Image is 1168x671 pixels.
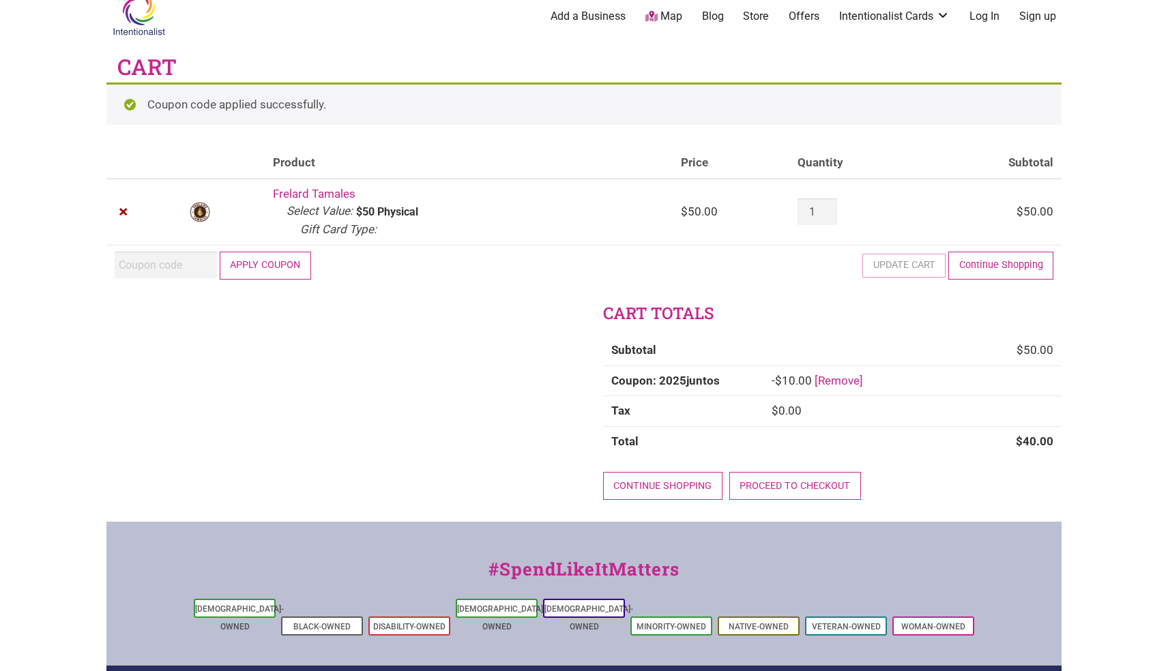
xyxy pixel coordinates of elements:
bdi: 40.00 [1016,434,1053,448]
a: Continue Shopping [948,252,1053,280]
a: Add a Business [551,9,626,24]
p: Physical [377,207,418,218]
a: [DEMOGRAPHIC_DATA]-Owned [544,604,633,631]
a: Intentionalist Cards [839,9,950,24]
a: Native-Owned [729,622,789,631]
p: $50 [356,207,375,218]
span: 10.00 [775,374,812,387]
a: Black-Owned [293,622,351,631]
a: Woman-Owned [901,622,965,631]
th: Quantity [789,148,926,179]
th: Product [265,148,672,179]
div: Coupon code applied successfully. [106,83,1062,125]
a: Map [645,9,682,25]
bdi: 50.00 [1017,343,1053,357]
bdi: 50.00 [1017,205,1053,218]
a: Disability-Owned [373,622,446,631]
td: - [763,366,1062,396]
h2: Cart totals [603,302,1062,325]
th: Total [603,426,763,457]
span: $ [681,205,688,218]
span: $ [1017,343,1023,357]
a: Blog [702,9,724,24]
span: $ [1017,205,1023,218]
th: Tax [603,396,763,426]
span: $ [1016,434,1023,448]
a: Remove Frelard Tamales from cart [115,203,132,221]
img: Frelard Tamales logo [189,201,211,223]
th: Subtotal [603,335,763,366]
a: Offers [789,9,819,24]
button: Update cart [862,254,946,277]
a: [DEMOGRAPHIC_DATA]-Owned [457,604,546,631]
span: $ [772,404,778,417]
h1: Cart [117,52,177,83]
div: #SpendLikeItMatters [106,556,1062,596]
a: Veteran-Owned [812,622,881,631]
th: Subtotal [926,148,1062,179]
a: Store [743,9,769,24]
a: [DEMOGRAPHIC_DATA]-Owned [195,604,284,631]
th: Coupon: 2025juntos [603,366,763,396]
a: Minority-Owned [637,622,706,631]
a: Frelard Tamales [273,187,355,200]
input: Coupon code [115,252,217,278]
th: Price [673,148,790,179]
bdi: 50.00 [681,205,718,218]
span: $ [775,374,782,387]
dt: Select Value: [287,203,353,220]
input: Product quantity [798,198,837,225]
a: Sign up [1019,9,1056,24]
a: Log In [969,9,999,24]
dt: Gift Card Type: [300,221,377,239]
a: Continue shopping [603,472,722,500]
bdi: 0.00 [772,404,802,417]
button: Apply coupon [220,252,311,280]
a: Remove 2025juntos coupon [815,374,863,387]
a: Proceed to checkout [729,472,861,500]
